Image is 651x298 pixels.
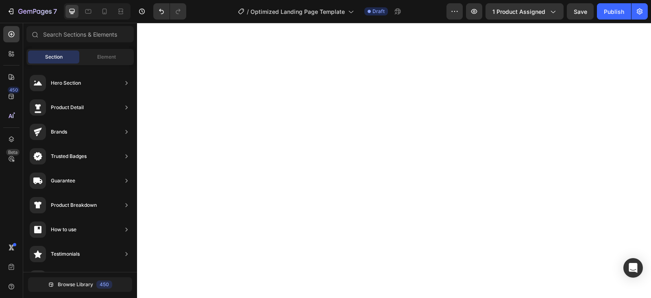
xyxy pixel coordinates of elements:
[58,281,93,288] span: Browse Library
[97,53,116,61] span: Element
[53,7,57,16] p: 7
[486,3,564,20] button: 1 product assigned
[26,26,134,42] input: Search Sections & Elements
[623,258,643,278] div: Open Intercom Messenger
[96,280,112,289] div: 450
[574,8,587,15] span: Save
[6,149,20,156] div: Beta
[51,79,81,87] div: Hero Section
[28,277,132,292] button: Browse Library450
[567,3,594,20] button: Save
[45,53,63,61] span: Section
[247,7,249,16] span: /
[372,8,385,15] span: Draft
[8,87,20,93] div: 450
[153,3,186,20] div: Undo/Redo
[250,7,345,16] span: Optimized Landing Page Template
[51,250,80,258] div: Testimonials
[51,128,67,136] div: Brands
[3,3,61,20] button: 7
[137,23,651,298] iframe: Design area
[51,201,97,209] div: Product Breakdown
[604,7,624,16] div: Publish
[597,3,631,20] button: Publish
[492,7,545,16] span: 1 product assigned
[51,226,76,234] div: How to use
[51,152,87,160] div: Trusted Badges
[51,103,84,112] div: Product Detail
[51,177,75,185] div: Guarantee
